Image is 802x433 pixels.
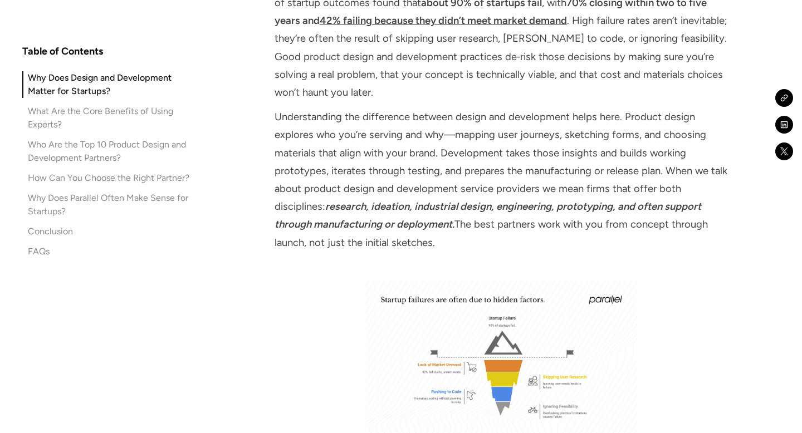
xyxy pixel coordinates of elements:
div: Conclusion [28,225,73,238]
a: Conclusion [22,225,198,238]
a: 42% failing because they didn’t meet market demand [320,14,567,27]
a: Why Does Parallel Often Make Sense for Startups? [22,191,198,218]
div: Why Does Design and Development Matter for Startups? [28,71,198,98]
div: Why Does Parallel Often Make Sense for Startups? [28,191,198,218]
em: research, ideation, industrial design, engineering, prototyping, and often support through manufa... [275,200,701,230]
p: Understanding the difference between design and development helps here. Product design explores w... [275,108,728,252]
div: Who Are the Top 10 Product Design and Development Partners? [28,138,198,165]
a: Who Are the Top 10 Product Design and Development Partners? [22,138,198,165]
a: FAQs [22,245,198,258]
h4: Table of Contents [22,45,103,58]
div: What Are the Core Benefits of Using Experts? [28,105,198,131]
a: Why Does Design and Development Matter for Startups? [22,71,198,98]
a: How Can You Choose the Right Partner? [22,171,198,185]
a: What Are the Core Benefits of Using Experts? [22,105,198,131]
div: FAQs [28,245,50,258]
div: How Can You Choose the Right Partner? [28,171,189,185]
